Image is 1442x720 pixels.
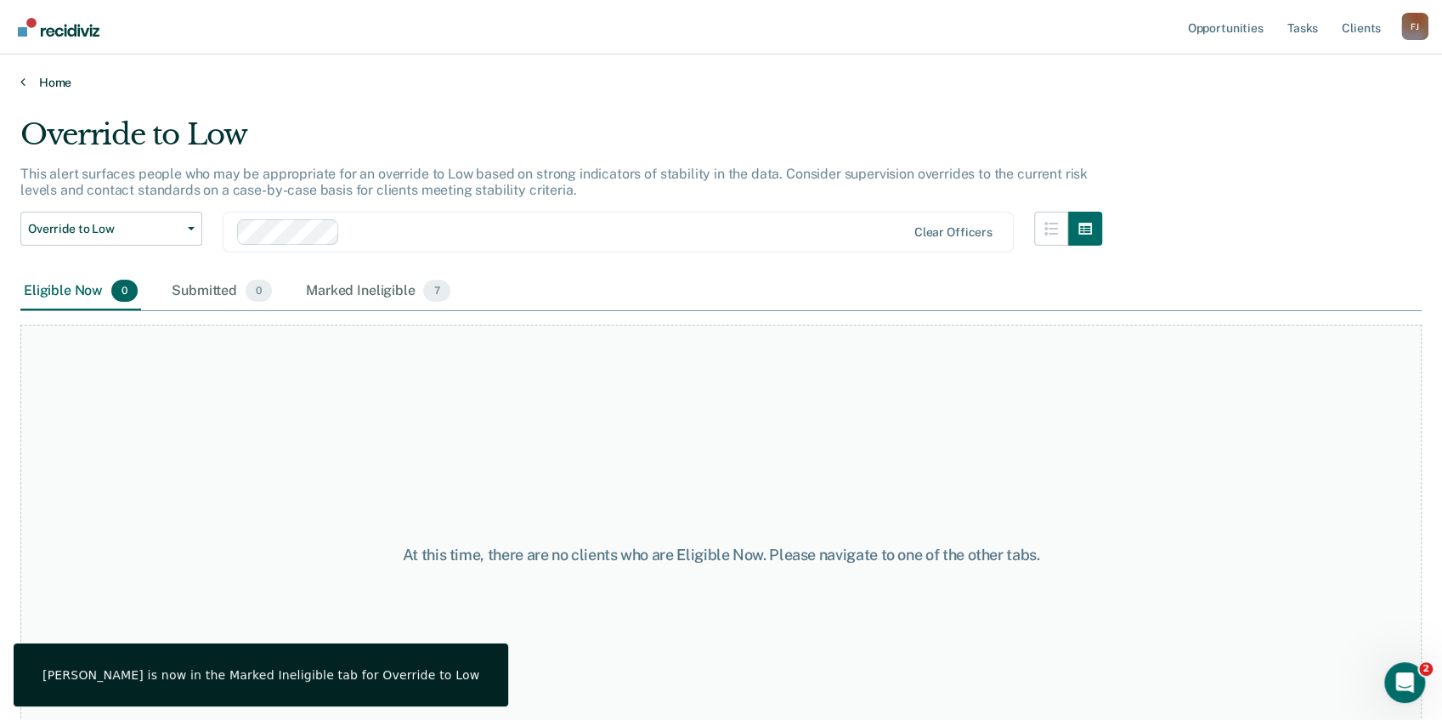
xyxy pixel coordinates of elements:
div: [PERSON_NAME] is now in the Marked Ineligible tab for Override to Low [42,667,479,683]
div: Override to Low [20,117,1102,166]
span: Override to Low [28,222,181,236]
div: Submitted0 [168,273,275,310]
a: Home [20,75,1422,90]
button: Profile dropdown button [1401,13,1428,40]
span: 7 [423,280,450,302]
div: Eligible Now0 [20,273,141,310]
div: Marked Ineligible7 [303,273,454,310]
button: Override to Low [20,212,202,246]
div: At this time, there are no clients who are Eligible Now. Please navigate to one of the other tabs. [371,546,1072,564]
p: This alert surfaces people who may be appropriate for an override to Low based on strong indicato... [20,166,1088,198]
img: Recidiviz [18,18,99,37]
span: 2 [1419,662,1433,676]
iframe: Intercom live chat [1384,662,1425,703]
span: 0 [246,280,272,302]
div: Clear officers [914,225,992,240]
div: F J [1401,13,1428,40]
span: 0 [111,280,138,302]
